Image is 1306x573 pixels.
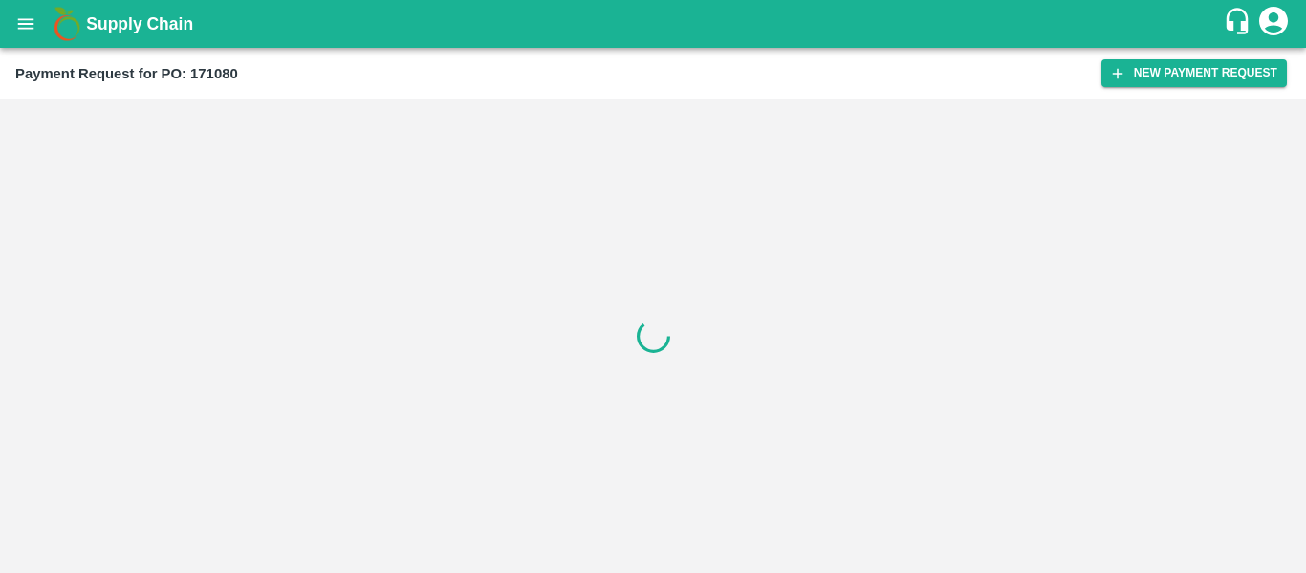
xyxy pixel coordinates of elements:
button: open drawer [4,2,48,46]
a: Supply Chain [86,11,1223,37]
img: logo [48,5,86,43]
b: Supply Chain [86,14,193,33]
div: account of current user [1256,4,1291,44]
b: Payment Request for PO: 171080 [15,66,238,81]
button: New Payment Request [1101,59,1287,87]
div: customer-support [1223,7,1256,41]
